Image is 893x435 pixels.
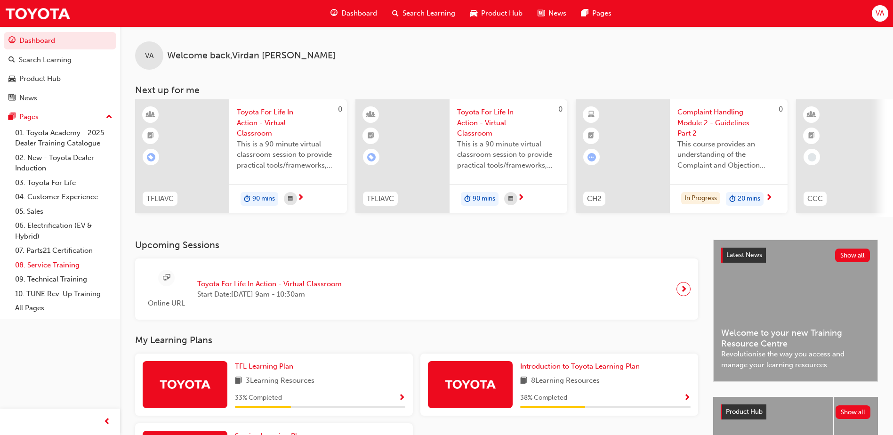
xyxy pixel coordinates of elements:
a: pages-iconPages [574,4,619,23]
a: TFL Learning Plan [235,361,297,372]
div: Pages [19,112,39,122]
a: 02. New - Toyota Dealer Induction [11,151,116,176]
h3: My Learning Plans [135,335,698,346]
span: search-icon [392,8,399,19]
span: learningResourceType_INSTRUCTOR_LED-icon [808,109,815,121]
span: learningRecordVerb_ATTEMPT-icon [587,153,596,161]
span: 0 [558,105,563,113]
a: search-iconSearch Learning [385,4,463,23]
span: next-icon [517,194,524,202]
a: 09. Technical Training [11,272,116,287]
span: Introduction to Toyota Learning Plan [520,362,640,371]
span: Pages [592,8,611,19]
a: Trak [5,3,71,24]
span: pages-icon [8,113,16,121]
span: news-icon [538,8,545,19]
span: learningRecordVerb_ENROLL-icon [367,153,376,161]
span: Product Hub [726,408,763,416]
a: Latest NewsShow all [721,248,870,263]
span: booktick-icon [808,130,815,142]
a: 0TFLIAVCToyota For Life In Action - Virtual ClassroomThis is a 90 minute virtual classroom sessio... [135,99,347,213]
span: booktick-icon [588,130,595,142]
span: 0 [338,105,342,113]
span: Show Progress [398,394,405,403]
span: duration-icon [729,193,736,205]
a: 03. Toyota For Life [11,176,116,190]
span: Search Learning [402,8,455,19]
h3: Upcoming Sessions [135,240,698,250]
a: 01. Toyota Academy - 2025 Dealer Training Catalogue [11,126,116,151]
span: duration-icon [244,193,250,205]
a: 0TFLIAVCToyota For Life In Action - Virtual ClassroomThis is a 90 minute virtual classroom sessio... [355,99,567,213]
button: Show all [835,249,870,262]
span: News [548,8,566,19]
span: sessionType_ONLINE_URL-icon [163,272,170,284]
a: 08. Service Training [11,258,116,273]
a: news-iconNews [530,4,574,23]
span: Online URL [143,298,190,309]
span: guage-icon [330,8,338,19]
span: next-icon [680,282,687,296]
a: Dashboard [4,32,116,49]
span: news-icon [8,94,16,103]
a: News [4,89,116,107]
a: 10. TUNE Rev-Up Training [11,287,116,301]
span: This is a 90 minute virtual classroom session to provide practical tools/frameworks, behaviours a... [457,139,560,171]
a: Search Learning [4,51,116,69]
a: 0CH2Complaint Handling Module 2 - Guidelines Part 2This course provides an understanding of the C... [576,99,788,213]
span: learningResourceType_INSTRUCTOR_LED-icon [147,109,154,121]
span: calendar-icon [508,193,513,205]
span: search-icon [8,56,15,64]
span: book-icon [235,375,242,387]
img: Trak [444,376,496,392]
a: Online URLToyota For Life In Action - Virtual ClassroomStart Date:[DATE] 9am - 10:30am [143,266,691,313]
span: This course provides an understanding of the Complaint and Objection Handling Guidelines to suppo... [677,139,780,171]
span: 8 Learning Resources [531,375,600,387]
span: Toyota For Life In Action - Virtual Classroom [237,107,339,139]
img: Trak [159,376,211,392]
span: 20 mins [738,193,760,204]
span: learningRecordVerb_NONE-icon [808,153,816,161]
span: Complaint Handling Module 2 - Guidelines Part 2 [677,107,780,139]
span: learningResourceType_ELEARNING-icon [588,109,595,121]
span: next-icon [765,194,772,202]
button: Pages [4,108,116,126]
span: VA [876,8,884,19]
span: 3 Learning Resources [246,375,314,387]
span: Toyota For Life In Action - Virtual Classroom [197,279,342,290]
span: up-icon [106,111,113,123]
span: VA [145,50,153,61]
span: 90 mins [252,193,275,204]
a: 06. Electrification (EV & Hybrid) [11,218,116,243]
button: VA [872,5,888,22]
span: 33 % Completed [235,393,282,403]
span: Welcome back , Virdan [PERSON_NAME] [167,50,336,61]
span: Revolutionise the way you access and manage your learning resources. [721,349,870,370]
span: duration-icon [464,193,471,205]
div: Search Learning [19,55,72,65]
span: pages-icon [581,8,588,19]
a: 04. Customer Experience [11,190,116,204]
span: learningRecordVerb_ENROLL-icon [147,153,155,161]
span: CH2 [587,193,602,204]
span: Show Progress [684,394,691,403]
span: Product Hub [481,8,523,19]
a: Introduction to Toyota Learning Plan [520,361,644,372]
span: TFL Learning Plan [235,362,293,371]
span: CCC [807,193,823,204]
div: News [19,93,37,104]
span: TFLIAVC [367,193,394,204]
span: Toyota For Life In Action - Virtual Classroom [457,107,560,139]
a: All Pages [11,301,116,315]
a: 05. Sales [11,204,116,219]
span: 38 % Completed [520,393,567,403]
span: car-icon [470,8,477,19]
button: Show all [836,405,871,419]
a: Product HubShow all [721,404,870,419]
button: Show Progress [398,392,405,404]
a: car-iconProduct Hub [463,4,530,23]
span: calendar-icon [288,193,293,205]
span: Start Date: [DATE] 9am - 10:30am [197,289,342,300]
a: guage-iconDashboard [323,4,385,23]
